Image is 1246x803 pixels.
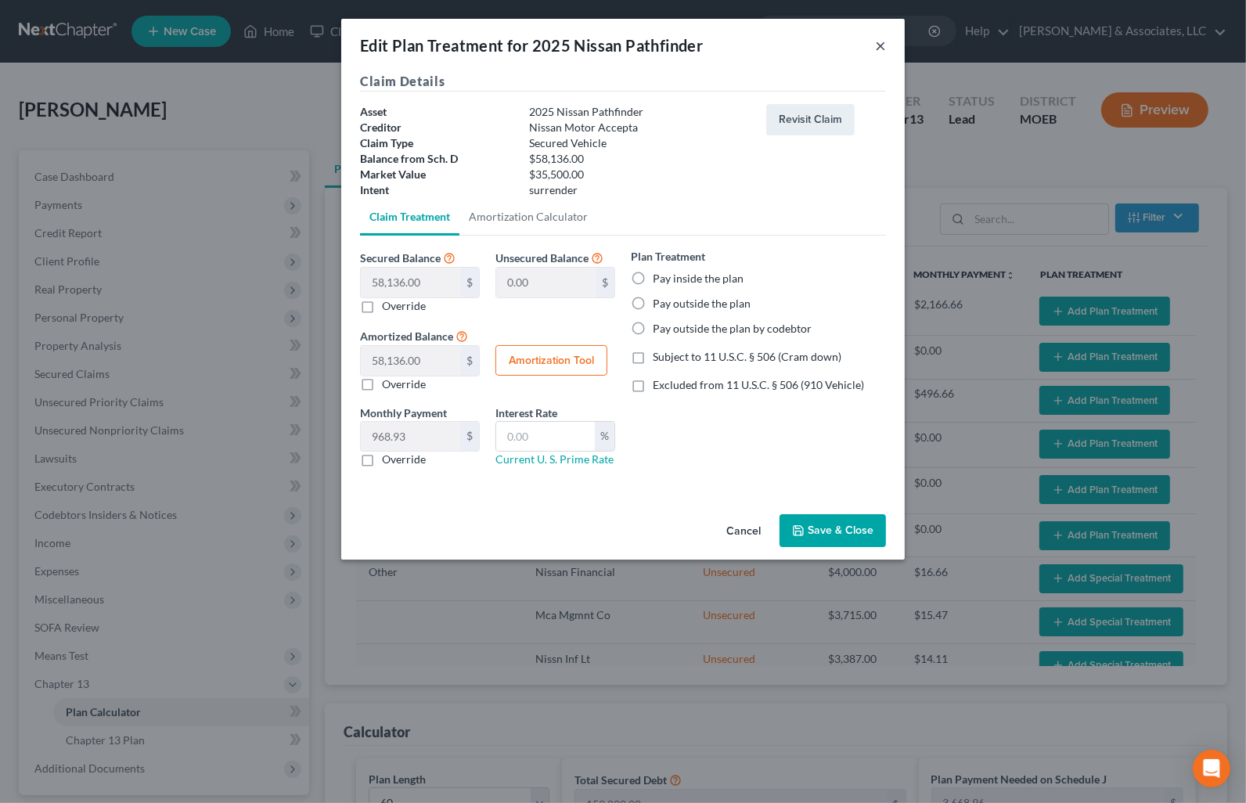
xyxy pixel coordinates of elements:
[352,135,521,151] div: Claim Type
[459,198,597,236] a: Amortization Calculator
[875,36,886,55] button: ×
[595,422,614,452] div: %
[1193,750,1230,787] div: Open Intercom Messenger
[361,422,460,452] input: 0.00
[653,321,812,337] label: Pay outside the plan by codebtor
[521,104,758,120] div: 2025 Nissan Pathfinder
[521,167,758,182] div: $35,500.00
[496,268,596,297] input: 0.00
[360,34,703,56] div: Edit Plan Treatment for 2025 Nissan Pathfinder
[631,248,705,265] label: Plan Treatment
[653,378,864,391] span: Excluded from 11 U.S.C. § 506 (910 Vehicle)
[352,120,521,135] div: Creditor
[352,104,521,120] div: Asset
[521,151,758,167] div: $58,136.00
[521,182,758,198] div: surrender
[496,422,595,452] input: 0.00
[495,405,557,421] label: Interest Rate
[460,346,479,376] div: $
[714,516,773,547] button: Cancel
[653,350,841,363] span: Subject to 11 U.S.C. § 506 (Cram down)
[360,405,447,421] label: Monthly Payment
[352,151,521,167] div: Balance from Sch. D
[766,104,855,135] button: Revisit Claim
[495,345,607,376] button: Amortization Tool
[495,251,589,265] span: Unsecured Balance
[460,268,479,297] div: $
[653,296,751,311] label: Pay outside the plan
[360,329,453,343] span: Amortized Balance
[653,271,744,286] label: Pay inside the plan
[352,167,521,182] div: Market Value
[382,376,426,392] label: Override
[521,135,758,151] div: Secured Vehicle
[352,182,521,198] div: Intent
[360,72,886,92] h5: Claim Details
[382,298,426,314] label: Override
[382,452,426,467] label: Override
[360,251,441,265] span: Secured Balance
[495,452,614,466] a: Current U. S. Prime Rate
[780,514,886,547] button: Save & Close
[361,268,460,297] input: 0.00
[460,422,479,452] div: $
[521,120,758,135] div: Nissan Motor Accepta
[596,268,614,297] div: $
[361,346,460,376] input: 0.00
[360,198,459,236] a: Claim Treatment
